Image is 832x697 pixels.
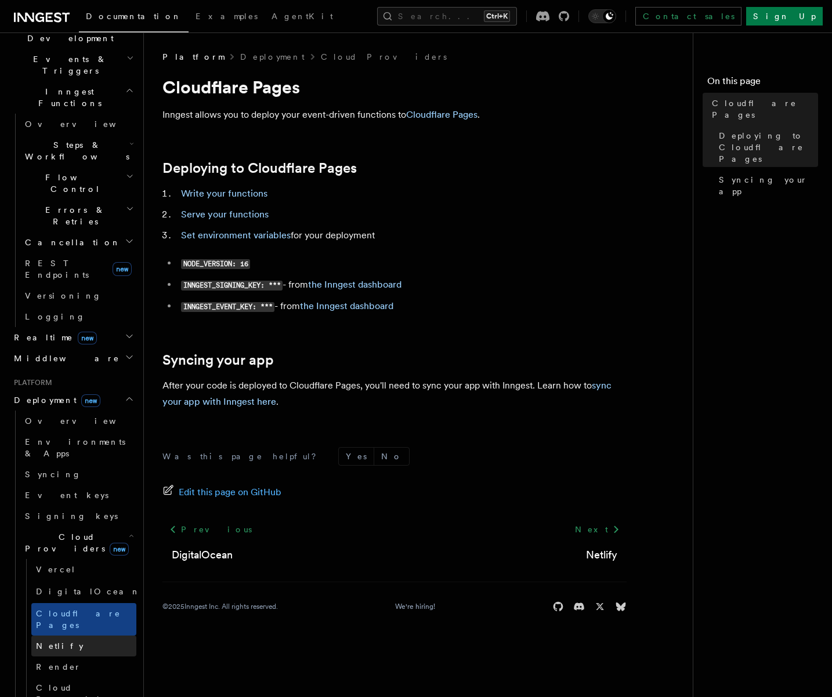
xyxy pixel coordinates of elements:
[162,451,324,462] p: Was this page helpful?
[162,484,281,500] a: Edit this page on GitHub
[9,327,136,348] button: Realtimenew
[272,12,333,21] span: AgentKit
[162,77,627,97] h1: Cloudflare Pages
[308,279,401,290] a: the Inngest dashboard
[181,259,250,269] code: NODE_VERSION: 16
[20,306,136,327] a: Logging
[31,580,136,603] a: DigitalOcean
[20,485,136,506] a: Event keys
[181,188,267,199] a: Write your functions
[240,51,305,63] a: Deployment
[25,416,144,426] span: Overview
[25,511,118,521] span: Signing keys
[20,431,136,464] a: Environments & Apps
[189,3,265,31] a: Examples
[36,641,84,651] span: Netlify
[339,448,374,465] button: Yes
[20,527,136,559] button: Cloud Providersnew
[31,559,136,580] a: Vercel
[9,81,136,114] button: Inngest Functions
[181,209,269,220] a: Serve your functions
[20,204,126,227] span: Errors & Retries
[9,53,126,77] span: Events & Triggers
[31,603,136,636] a: Cloudflare Pages
[20,172,126,195] span: Flow Control
[181,302,274,312] code: INNGEST_EVENT_KEY: ***
[36,565,76,574] span: Vercel
[162,602,278,611] div: © 2025 Inngest Inc. All rights reserved.
[110,543,129,556] span: new
[178,298,627,315] li: - from
[484,10,510,22] kbd: Ctrl+K
[714,169,818,202] a: Syncing your app
[25,491,108,500] span: Event keys
[162,160,357,176] a: Deploying to Cloudflare Pages
[25,259,89,279] span: REST Endpoints
[9,21,126,44] span: Local Development
[20,114,136,135] a: Overview
[81,394,100,407] span: new
[707,74,818,93] h4: On this page
[20,464,136,485] a: Syncing
[162,519,258,540] a: Previous
[36,609,121,630] span: Cloudflare Pages
[178,227,627,244] li: for your deployment
[78,332,97,344] span: new
[20,285,136,306] a: Versioning
[25,119,144,129] span: Overview
[406,109,478,120] a: Cloudflare Pages
[196,12,258,21] span: Examples
[25,470,81,479] span: Syncing
[9,348,136,369] button: Middleware
[20,411,136,431] a: Overview
[179,484,281,500] span: Edit this page on GitHub
[20,237,121,248] span: Cancellation
[36,662,81,671] span: Render
[9,390,136,411] button: Deploymentnew
[374,448,409,465] button: No
[20,232,136,253] button: Cancellation
[712,97,818,121] span: Cloudflare Pages
[746,7,823,26] a: Sign Up
[181,281,283,291] code: INNGEST_SIGNING_KEY: ***
[20,506,136,527] a: Signing keys
[25,291,102,300] span: Versioning
[20,139,129,162] span: Steps & Workflows
[707,93,818,125] a: Cloudflare Pages
[586,547,617,563] a: Netlify
[86,12,182,21] span: Documentation
[162,352,274,368] a: Syncing your app
[9,49,136,81] button: Events & Triggers
[181,230,291,241] a: Set environment variables
[588,9,616,23] button: Toggle dark mode
[162,51,224,63] span: Platform
[36,587,140,596] span: DigitalOcean
[265,3,340,31] a: AgentKit
[9,394,100,406] span: Deployment
[9,114,136,327] div: Inngest Functions
[20,167,136,199] button: Flow Control
[719,174,818,197] span: Syncing your app
[172,547,233,563] a: DigitalOcean
[31,636,136,656] a: Netlify
[9,332,97,343] span: Realtime
[377,7,517,26] button: Search...Ctrl+K
[568,519,627,540] a: Next
[9,378,52,387] span: Platform
[162,107,627,123] p: Inngest allows you to deploy your event-driven functions to .
[20,135,136,167] button: Steps & Workflows
[31,656,136,677] a: Render
[9,16,136,49] button: Local Development
[25,312,85,321] span: Logging
[20,531,129,554] span: Cloud Providers
[113,262,132,276] span: new
[9,353,120,364] span: Middleware
[79,3,189,32] a: Documentation
[20,253,136,285] a: REST Endpointsnew
[9,86,125,109] span: Inngest Functions
[321,51,447,63] a: Cloud Providers
[395,602,435,611] a: We're hiring!
[178,277,627,293] li: - from
[300,300,393,311] a: the Inngest dashboard
[714,125,818,169] a: Deploying to Cloudflare Pages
